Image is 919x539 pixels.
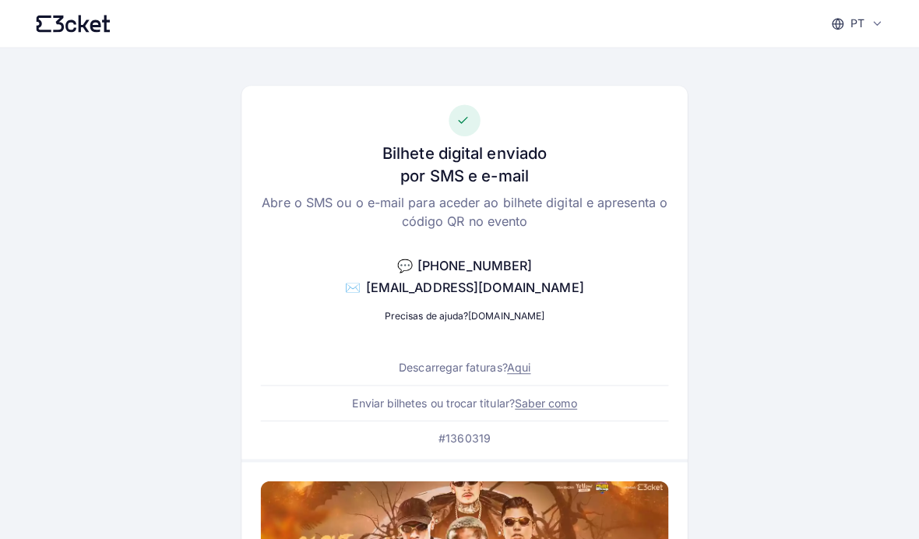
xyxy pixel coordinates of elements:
[502,357,525,370] a: Aqui
[509,392,571,405] a: Saber como
[395,356,525,372] p: Descarregar faturas?
[362,277,578,292] span: [EMAIL_ADDRESS][DOMAIN_NAME]
[342,277,357,292] span: ✉️
[413,255,526,270] span: [PHONE_NUMBER]
[434,426,485,442] p: #1360319
[349,391,571,407] p: Enviar bilhetes ou trocar titular?
[258,191,661,228] p: Abre o SMS ou o e-mail para aceder ao bilhete digital e apresenta o código QR no evento
[379,141,541,163] h3: Bilhete digital enviado
[396,163,523,185] h3: por SMS e e-mail
[381,306,463,318] span: Precisas de ajuda?
[463,306,539,318] a: [DOMAIN_NAME]
[393,255,408,270] span: 💬
[841,16,855,31] p: pt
